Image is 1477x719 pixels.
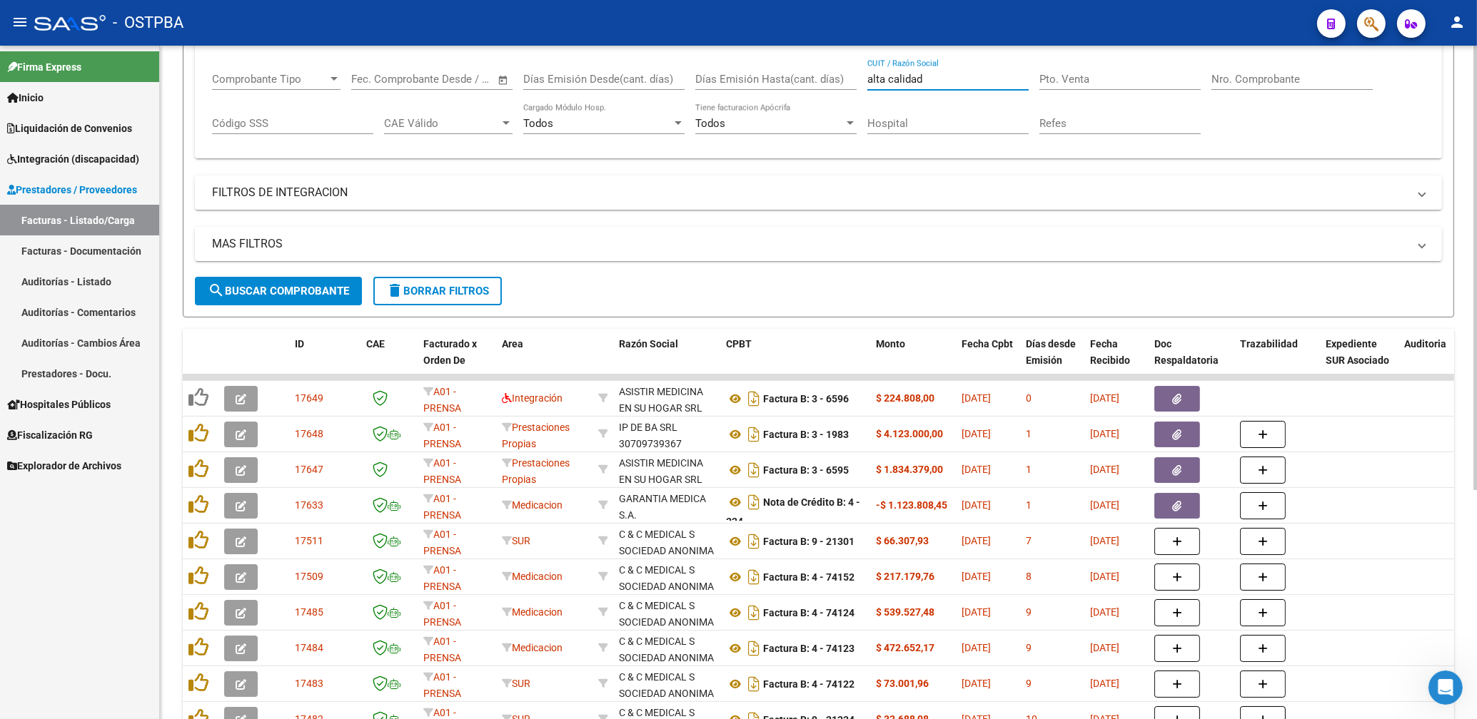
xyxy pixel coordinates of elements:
[502,678,530,689] span: SUR
[763,643,855,654] strong: Factura B: 4 - 74123
[619,669,715,699] div: 30707174702
[7,182,137,198] span: Prestadores / Proveedores
[113,7,183,39] span: - OSTPBA
[619,338,678,350] span: Razón Social
[366,338,385,350] span: CAE
[1149,329,1234,392] datatable-header-cell: Doc Respaldatoria
[1026,678,1032,689] span: 9
[502,642,563,653] span: Medicacion
[422,73,491,86] input: Fecha fin
[1326,338,1389,366] span: Expediente SUR Asociado
[502,422,570,449] span: Prestaciones Propias
[763,607,855,618] strong: Factura B: 4 - 74124
[763,429,849,440] strong: Factura B: 3 - 1983
[418,329,496,392] datatable-header-cell: Facturado x Orden De
[1084,329,1149,392] datatable-header-cell: Fecha Recibido
[423,671,461,699] span: A01 - PRENSA
[1026,535,1032,546] span: 7
[1090,464,1119,475] span: [DATE]
[7,90,44,106] span: Inicio
[619,455,715,488] div: ASISTIR MEDICINA EN SU HOGAR SRL
[7,121,132,136] span: Liquidación de Convenios
[386,285,489,297] span: Borrar Filtros
[295,464,323,475] span: 17647
[745,491,763,514] i: Descargar documento
[962,606,991,618] span: [DATE]
[423,338,477,366] span: Facturado x Orden De
[962,571,991,582] span: [DATE]
[423,600,461,628] span: A01 - PRENSA
[502,392,563,404] span: Integración
[295,642,323,653] span: 17484
[502,457,570,485] span: Prestaciones Propias
[1090,606,1119,618] span: [DATE]
[870,329,956,392] datatable-header-cell: Monto
[523,117,553,130] span: Todos
[876,499,947,511] strong: -$ 1.123.808,45
[962,338,1013,350] span: Fecha Cpbt
[745,423,763,446] i: Descargar documento
[726,496,860,527] strong: Nota de Crédito B: 4 - 324
[502,571,563,582] span: Medicacion
[7,151,139,167] span: Integración (discapacidad)
[763,464,849,476] strong: Factura B: 3 - 6595
[745,387,763,410] i: Descargar documento
[1090,535,1119,546] span: [DATE]
[763,571,855,583] strong: Factura B: 4 - 74152
[1090,392,1119,404] span: [DATE]
[1026,499,1032,511] span: 1
[295,606,323,618] span: 17485
[876,392,934,404] strong: $ 224.808,00
[212,185,1408,200] mat-panel-title: FILTROS DE INTEGRACION
[962,642,991,653] span: [DATE]
[619,384,715,414] div: 30709082643
[619,633,715,666] div: C & C MEDICAL S SOCIEDAD ANONIMA
[876,428,943,439] strong: $ 4.123.000,00
[1020,329,1084,392] datatable-header-cell: Días desde Emisión
[1090,642,1119,653] span: [DATE]
[1026,428,1032,439] span: 1
[1026,571,1032,582] span: 8
[619,491,715,524] div: GARANTIA MEDICA S.A.
[423,422,461,449] span: A01 - PRENSA
[745,459,763,481] i: Descargar documento
[495,72,512,88] button: Open calendar
[1090,499,1119,511] span: [DATE]
[502,499,563,511] span: Medicacion
[1026,392,1032,404] span: 0
[212,236,1408,252] mat-panel-title: MAS FILTROS
[763,393,849,404] strong: Factura B: 3 - 6596
[619,491,715,521] div: 30708074949
[289,329,361,392] datatable-header-cell: ID
[876,535,929,546] strong: $ 66.307,93
[295,535,323,546] span: 17511
[619,562,715,592] div: 30707174702
[1026,606,1032,618] span: 9
[956,329,1020,392] datatable-header-cell: Fecha Cpbt
[423,493,461,521] span: A01 - PRENSA
[7,59,81,75] span: Firma Express
[208,285,349,297] span: Buscar Comprobante
[1090,571,1119,582] span: [DATE]
[962,499,991,511] span: [DATE]
[619,598,715,631] div: C & C MEDICAL S SOCIEDAD ANONIMA
[212,73,328,86] span: Comprobante Tipo
[1090,338,1130,366] span: Fecha Recibido
[295,499,323,511] span: 17633
[619,598,715,628] div: 30707174702
[619,633,715,663] div: 30707174702
[619,526,715,556] div: 30707174702
[745,637,763,660] i: Descargar documento
[1026,338,1076,366] span: Días desde Emisión
[1404,338,1446,350] span: Auditoria
[7,458,121,474] span: Explorador de Archivos
[619,669,715,702] div: C & C MEDICAL S SOCIEDAD ANONIMA
[423,386,461,414] span: A01 - PRENSA
[1090,428,1119,439] span: [DATE]
[763,678,855,690] strong: Factura B: 4 - 74122
[195,175,1442,210] mat-expansion-panel-header: FILTROS DE INTEGRACION
[876,571,934,582] strong: $ 217.179,76
[1026,464,1032,475] span: 1
[962,428,991,439] span: [DATE]
[373,277,502,305] button: Borrar Filtros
